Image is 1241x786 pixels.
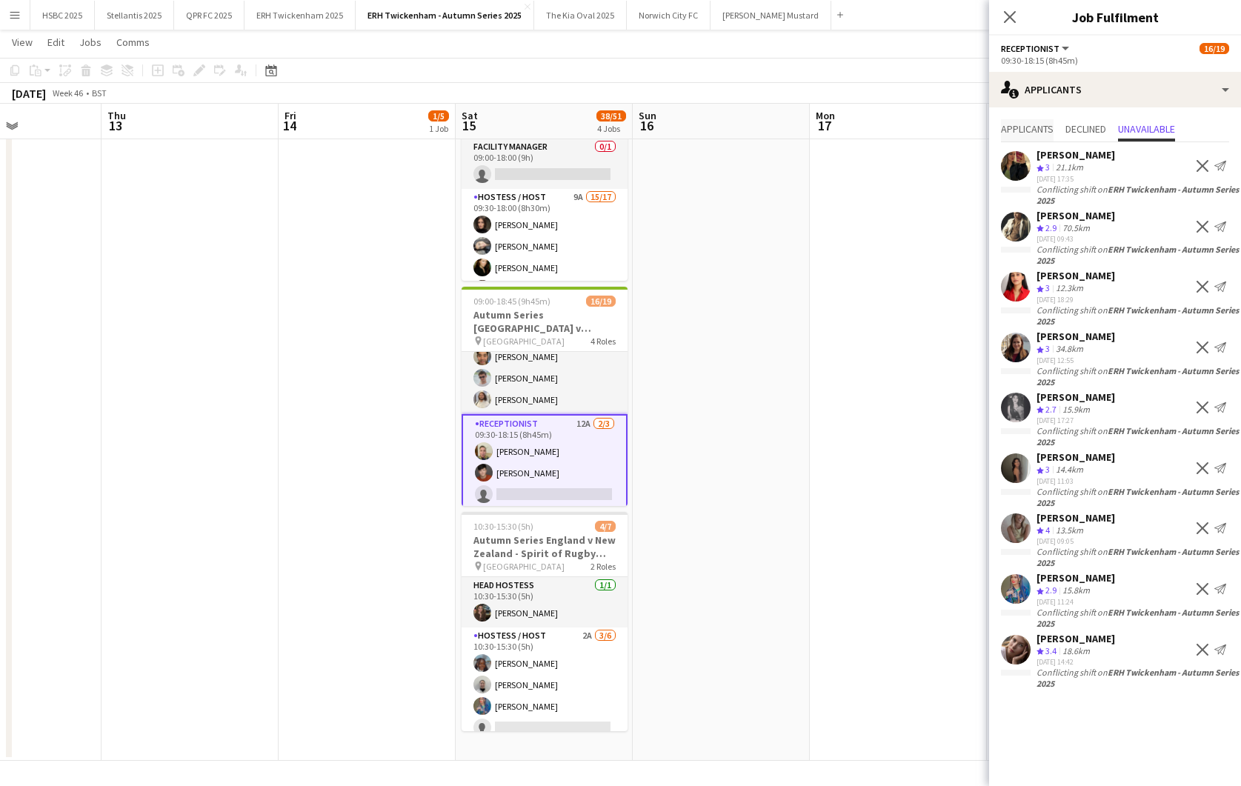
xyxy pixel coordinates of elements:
[1037,667,1239,689] b: ERH Twickenham - Autumn Series 2025
[1037,365,1239,387] b: ERH Twickenham - Autumn Series 2025
[6,33,39,52] a: View
[1037,511,1115,524] div: [PERSON_NAME]
[1065,124,1106,134] span: Declined
[1045,464,1050,475] span: 3
[1037,184,1239,206] b: ERH Twickenham - Autumn Series 2025
[429,123,448,134] div: 1 Job
[1001,43,1071,54] button: Receptionist
[590,561,616,572] span: 2 Roles
[356,1,534,30] button: ERH Twickenham - Autumn Series 2025
[989,425,1241,447] div: Conflicting shift on
[989,244,1241,266] div: Conflicting shift on
[596,110,626,121] span: 38/51
[105,117,126,134] span: 13
[816,109,835,122] span: Mon
[1037,148,1115,161] div: [PERSON_NAME]
[116,36,150,49] span: Comms
[92,87,107,99] div: BST
[428,110,449,121] span: 1/5
[1001,124,1054,134] span: Applicants
[1037,450,1115,464] div: [PERSON_NAME]
[989,667,1241,689] div: Conflicting shift on
[1037,416,1115,425] div: [DATE] 17:27
[462,512,628,731] app-job-card: 10:30-15:30 (5h)4/7Autumn Series England v New Zealand - Spirit of Rugby ([GEOGRAPHIC_DATA]) - [D...
[1037,425,1239,447] b: ERH Twickenham - Autumn Series 2025
[41,33,70,52] a: Edit
[107,109,126,122] span: Thu
[627,1,711,30] button: Norwich City FC
[1059,584,1093,597] div: 15.8km
[1053,282,1086,295] div: 12.3km
[462,287,628,506] app-job-card: 09:00-18:45 (9h45m)16/19Autumn Series [GEOGRAPHIC_DATA] v [GEOGRAPHIC_DATA]- Gate 1 ([GEOGRAPHIC_...
[47,36,64,49] span: Edit
[989,486,1241,508] div: Conflicting shift on
[989,607,1241,629] div: Conflicting shift on
[79,36,102,49] span: Jobs
[1037,571,1115,584] div: [PERSON_NAME]
[1001,43,1059,54] span: Receptionist
[1037,390,1115,404] div: [PERSON_NAME]
[462,533,628,560] h3: Autumn Series England v New Zealand - Spirit of Rugby ([GEOGRAPHIC_DATA]) - [DATE]
[1037,174,1115,184] div: [DATE] 17:35
[1045,282,1050,293] span: 3
[1037,330,1115,343] div: [PERSON_NAME]
[1037,486,1239,508] b: ERH Twickenham - Autumn Series 2025
[1053,464,1086,476] div: 14.4km
[989,184,1241,206] div: Conflicting shift on
[285,109,296,122] span: Fri
[1059,645,1093,658] div: 18.6km
[1037,546,1239,568] b: ERH Twickenham - Autumn Series 2025
[282,117,296,134] span: 14
[483,561,565,572] span: [GEOGRAPHIC_DATA]
[989,304,1241,327] div: Conflicting shift on
[462,577,628,627] app-card-role: Head Hostess1/110:30-15:30 (5h)[PERSON_NAME]
[1037,632,1115,645] div: [PERSON_NAME]
[1045,222,1057,233] span: 2.9
[1037,244,1239,266] b: ERH Twickenham - Autumn Series 2025
[1059,222,1093,235] div: 70.5km
[462,189,628,583] app-card-role: Hostess / Host9A15/1709:30-18:00 (8h30m)[PERSON_NAME][PERSON_NAME][PERSON_NAME]
[1037,269,1115,282] div: [PERSON_NAME]
[174,1,244,30] button: QPR FC 2025
[1037,657,1115,667] div: [DATE] 14:42
[1037,607,1239,629] b: ERH Twickenham - Autumn Series 2025
[1037,356,1115,365] div: [DATE] 12:55
[590,336,616,347] span: 4 Roles
[1037,476,1115,486] div: [DATE] 11:03
[462,61,628,281] app-job-card: Updated09:00-18:00 (9h)15/18Autumn Series England v New Zealand - Captain's Club (North Stand) - ...
[989,72,1241,107] div: Applicants
[483,336,565,347] span: [GEOGRAPHIC_DATA]
[711,1,831,30] button: [PERSON_NAME] Mustard
[462,414,628,510] app-card-role: Receptionist12A2/309:30-18:15 (8h45m)[PERSON_NAME][PERSON_NAME]
[534,1,627,30] button: The Kia Oval 2025
[1053,524,1086,537] div: 13.5km
[12,86,46,101] div: [DATE]
[1059,404,1093,416] div: 15.9km
[814,117,835,134] span: 17
[462,308,628,335] h3: Autumn Series [GEOGRAPHIC_DATA] v [GEOGRAPHIC_DATA]- Gate 1 ([GEOGRAPHIC_DATA]) - [DATE]
[1045,343,1050,354] span: 3
[1045,161,1050,173] span: 3
[1037,295,1115,304] div: [DATE] 18:29
[1118,124,1175,134] span: Unavailable
[595,521,616,532] span: 4/7
[636,117,656,134] span: 16
[110,33,156,52] a: Comms
[586,296,616,307] span: 16/19
[1037,597,1115,607] div: [DATE] 11:24
[989,7,1241,27] h3: Job Fulfilment
[95,1,174,30] button: Stellantis 2025
[30,1,95,30] button: HSBC 2025
[462,627,628,785] app-card-role: Hostess / Host2A3/610:30-15:30 (5h)[PERSON_NAME][PERSON_NAME][PERSON_NAME]
[73,33,107,52] a: Jobs
[462,139,628,189] app-card-role: Facility Manager0/109:00-18:00 (9h)
[1045,584,1057,596] span: 2.9
[597,123,625,134] div: 4 Jobs
[12,36,33,49] span: View
[639,109,656,122] span: Sun
[1037,304,1239,327] b: ERH Twickenham - Autumn Series 2025
[1045,404,1057,415] span: 2.7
